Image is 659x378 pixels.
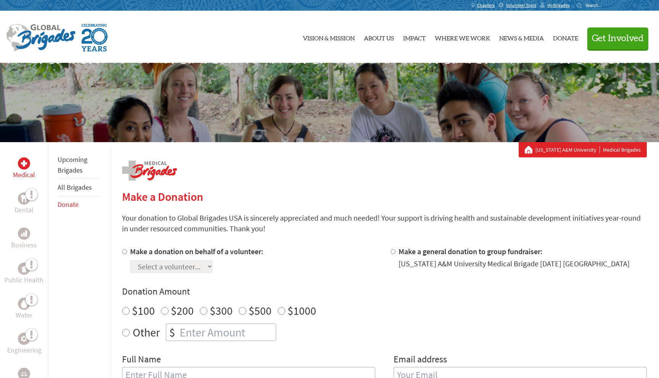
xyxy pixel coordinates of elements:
[13,157,35,180] a: MedicalMedical
[122,353,161,367] label: Full Name
[58,151,101,179] li: Upcoming Brigades
[547,2,570,8] span: MyBrigades
[16,310,32,320] p: Water
[178,324,276,341] input: Enter Amount
[58,155,87,175] a: Upcoming Brigades
[303,17,355,57] a: Vision & Mission
[11,227,37,250] a: BusinessBusiness
[133,324,160,341] label: Other
[82,24,108,51] img: Global Brigades Celebrating 20 Years
[5,263,43,285] a: Public HealthPublic Health
[525,146,641,154] div: Medical Brigades
[21,195,27,202] img: Dental
[535,146,600,154] a: [US_STATE] A&M University
[399,258,630,269] div: [US_STATE] A&M University Medical Brigade [DATE] [GEOGRAPHIC_DATA]
[553,17,578,57] a: Donate
[21,372,27,376] img: Legal Empowerment
[122,190,647,203] h2: Make a Donation
[7,333,41,356] a: EngineeringEngineering
[403,17,426,57] a: Impact
[58,196,101,213] li: Donate
[58,179,101,196] li: All Brigades
[364,17,394,57] a: About Us
[14,205,34,215] p: Dental
[18,263,30,275] div: Public Health
[6,24,76,51] img: Global Brigades Logo
[21,231,27,237] img: Business
[7,345,41,356] p: Engineering
[210,303,233,318] label: $300
[21,336,27,342] img: Engineering
[18,192,30,205] div: Dental
[58,183,92,192] a: All Brigades
[132,303,155,318] label: $100
[130,247,264,256] label: Make a donation on behalf of a volunteer:
[14,192,34,215] a: DentalDental
[435,17,490,57] a: Where We Work
[166,324,178,341] div: $
[18,227,30,240] div: Business
[18,333,30,345] div: Engineering
[13,170,35,180] p: Medical
[21,160,27,167] img: Medical
[122,160,177,181] img: logo-medical.png
[399,247,543,256] label: Make a general donation to group fundraiser:
[18,157,30,170] div: Medical
[587,27,648,49] button: Get Involved
[585,2,607,8] input: Search...
[499,17,544,57] a: News & Media
[477,2,495,8] span: Chapters
[506,2,536,8] span: Volunteer Tools
[394,353,447,367] label: Email address
[592,34,644,43] span: Get Involved
[249,303,272,318] label: $500
[16,298,32,320] a: WaterWater
[122,285,647,298] h4: Donation Amount
[58,200,79,209] a: Donate
[122,213,647,234] p: Your donation to Global Brigades USA is sincerely appreciated and much needed! Your support is dr...
[288,303,316,318] label: $1000
[21,299,27,308] img: Water
[171,303,194,318] label: $200
[11,240,37,250] p: Business
[18,298,30,310] div: Water
[21,265,27,272] img: Public Health
[5,275,43,285] p: Public Health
